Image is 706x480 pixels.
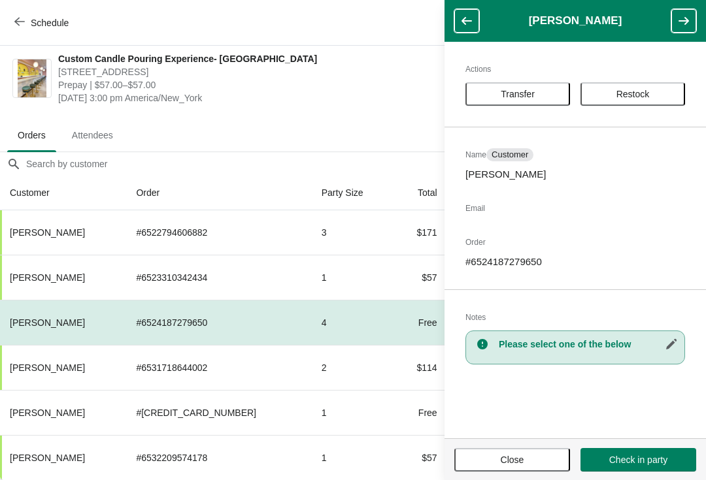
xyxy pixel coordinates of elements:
[10,317,85,328] span: [PERSON_NAME]
[616,89,650,99] span: Restock
[394,210,448,255] td: $171
[58,91,459,104] span: [DATE] 3:00 pm America/New_York
[61,123,124,147] span: Attendees
[479,14,671,27] h1: [PERSON_NAME]
[126,300,311,345] td: # 6524187279650
[58,65,459,78] span: [STREET_ADDRESS]
[126,390,311,435] td: # [CREDIT_CARD_NUMBER]
[7,123,56,147] span: Orders
[126,435,311,480] td: # 6532209574178
[311,345,394,390] td: 2
[609,455,667,465] span: Check in party
[465,255,685,268] p: # 6524187279650
[465,63,685,76] h2: Actions
[454,448,570,472] button: Close
[501,89,535,99] span: Transfer
[311,390,394,435] td: 1
[58,52,459,65] span: Custom Candle Pouring Experience- [GEOGRAPHIC_DATA]
[126,345,311,390] td: # 6531718644002
[492,150,528,160] span: Customer
[311,210,394,255] td: 3
[465,236,685,249] h2: Order
[25,152,705,176] input: Search by customer
[10,362,85,373] span: [PERSON_NAME]
[10,453,85,463] span: [PERSON_NAME]
[18,59,46,97] img: Custom Candle Pouring Experience- Delray Beach
[465,168,685,181] p: [PERSON_NAME]
[501,455,524,465] span: Close
[311,176,394,210] th: Party Size
[58,78,459,91] span: Prepay | $57.00–$57.00
[10,408,85,418] span: [PERSON_NAME]
[126,210,311,255] td: # 6522794606882
[580,448,696,472] button: Check in party
[465,311,685,324] h2: Notes
[580,82,685,106] button: Restock
[31,18,69,28] span: Schedule
[394,390,448,435] td: Free
[465,148,685,161] h2: Name
[465,202,685,215] h2: Email
[465,82,570,106] button: Transfer
[394,255,448,300] td: $57
[126,176,311,210] th: Order
[7,11,79,35] button: Schedule
[394,345,448,390] td: $114
[499,338,678,351] h3: Please select one of the below
[311,435,394,480] td: 1
[394,300,448,345] td: Free
[311,255,394,300] td: 1
[10,272,85,283] span: [PERSON_NAME]
[394,435,448,480] td: $57
[311,300,394,345] td: 4
[394,176,448,210] th: Total
[126,255,311,300] td: # 6523310342434
[10,227,85,238] span: [PERSON_NAME]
